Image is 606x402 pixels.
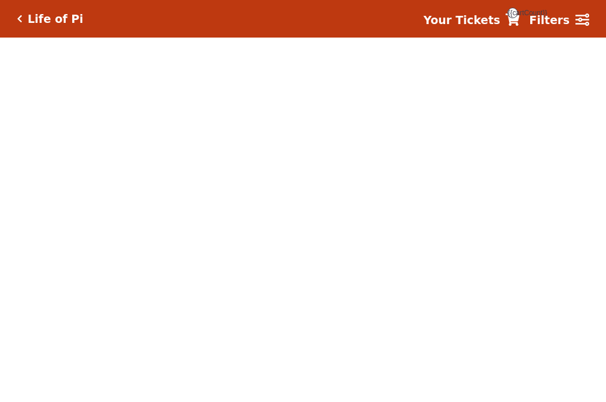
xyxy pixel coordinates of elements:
[17,15,22,23] a: Click here to go back to filters
[507,8,518,18] span: {{cartCount}}
[529,12,589,29] a: Filters
[28,12,83,26] h5: Life of Pi
[529,13,570,26] strong: Filters
[423,12,520,29] a: Your Tickets {{cartCount}}
[423,13,500,26] strong: Your Tickets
